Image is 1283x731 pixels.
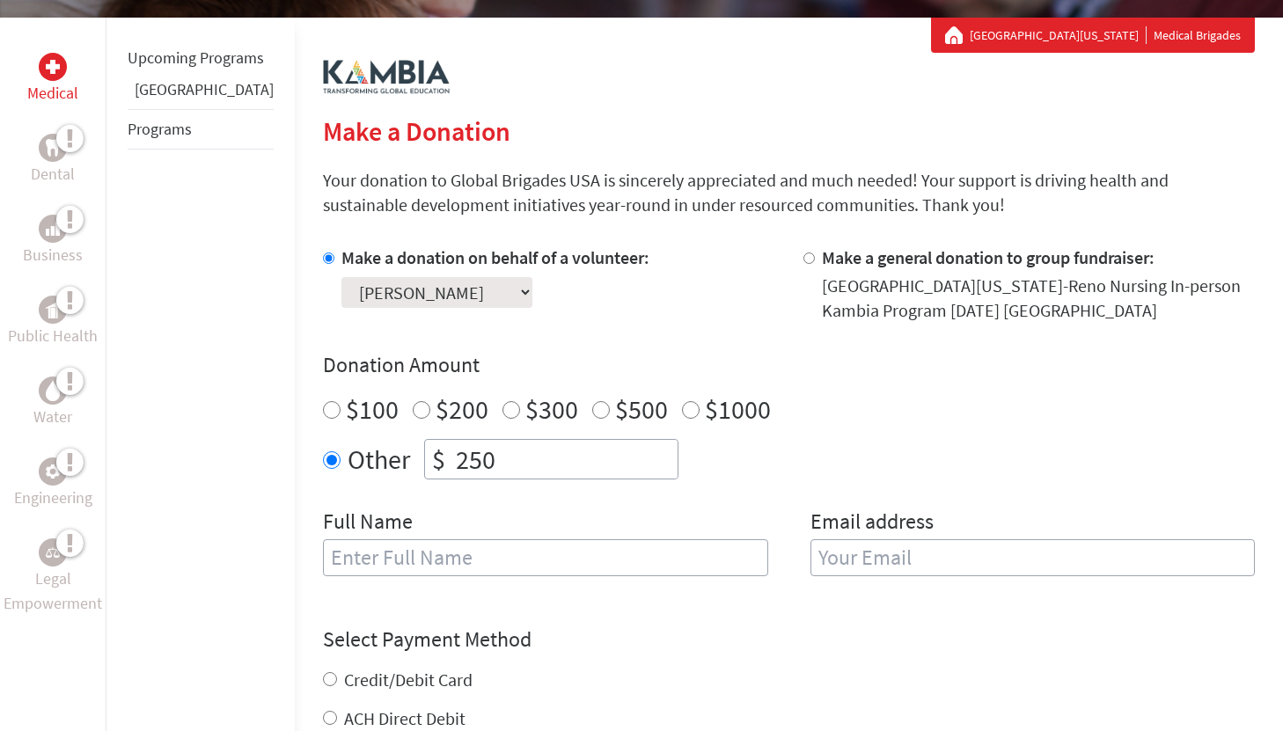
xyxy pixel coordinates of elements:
a: BusinessBusiness [23,215,83,267]
a: MedicalMedical [27,53,78,106]
div: $ [425,440,452,479]
img: Engineering [46,464,60,479]
div: [GEOGRAPHIC_DATA][US_STATE]-Reno Nursing In-person Kambia Program [DATE] [GEOGRAPHIC_DATA] [822,274,1256,323]
label: Email address [810,508,934,539]
li: Upcoming Programs [128,39,274,77]
div: Medical Brigades [945,26,1241,44]
p: Dental [31,162,75,186]
a: Upcoming Programs [128,48,264,68]
p: Business [23,243,83,267]
p: Water [33,405,72,429]
div: Legal Empowerment [39,538,67,567]
label: $1000 [705,392,771,426]
p: Public Health [8,324,98,348]
label: Make a donation on behalf of a volunteer: [341,246,649,268]
img: Business [46,222,60,236]
div: Dental [39,134,67,162]
input: Enter Amount [452,440,678,479]
div: Business [39,215,67,243]
a: Legal EmpowermentLegal Empowerment [4,538,102,616]
div: Public Health [39,296,67,324]
a: DentalDental [31,134,75,186]
a: [GEOGRAPHIC_DATA][US_STATE] [970,26,1147,44]
label: Full Name [323,508,413,539]
h4: Select Payment Method [323,625,1255,654]
label: $100 [346,392,399,426]
img: Water [46,380,60,400]
h2: Make a Donation [323,115,1255,147]
img: Dental [46,139,60,156]
div: Engineering [39,457,67,486]
p: Legal Empowerment [4,567,102,616]
p: Your donation to Global Brigades USA is sincerely appreciated and much needed! Your support is dr... [323,168,1255,217]
p: Medical [27,81,78,106]
input: Enter Full Name [323,539,768,576]
label: ACH Direct Debit [344,707,466,729]
a: Programs [128,119,192,139]
a: EngineeringEngineering [14,457,92,510]
img: logo-kambia.png [323,60,450,94]
a: WaterWater [33,376,72,429]
label: $500 [615,392,668,426]
p: Engineering [14,486,92,510]
div: Water [39,376,67,405]
img: Public Health [46,301,60,318]
a: [GEOGRAPHIC_DATA] [135,79,274,99]
img: Legal Empowerment [46,547,60,558]
li: Belize [128,77,274,109]
h4: Donation Amount [323,351,1255,379]
label: Make a general donation to group fundraiser: [822,246,1155,268]
div: Medical [39,53,67,81]
label: $200 [436,392,488,426]
img: Medical [46,60,60,74]
label: Credit/Debit Card [344,669,473,691]
li: Programs [128,109,274,150]
label: $300 [525,392,578,426]
a: Public HealthPublic Health [8,296,98,348]
input: Your Email [810,539,1256,576]
label: Other [348,439,410,479]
